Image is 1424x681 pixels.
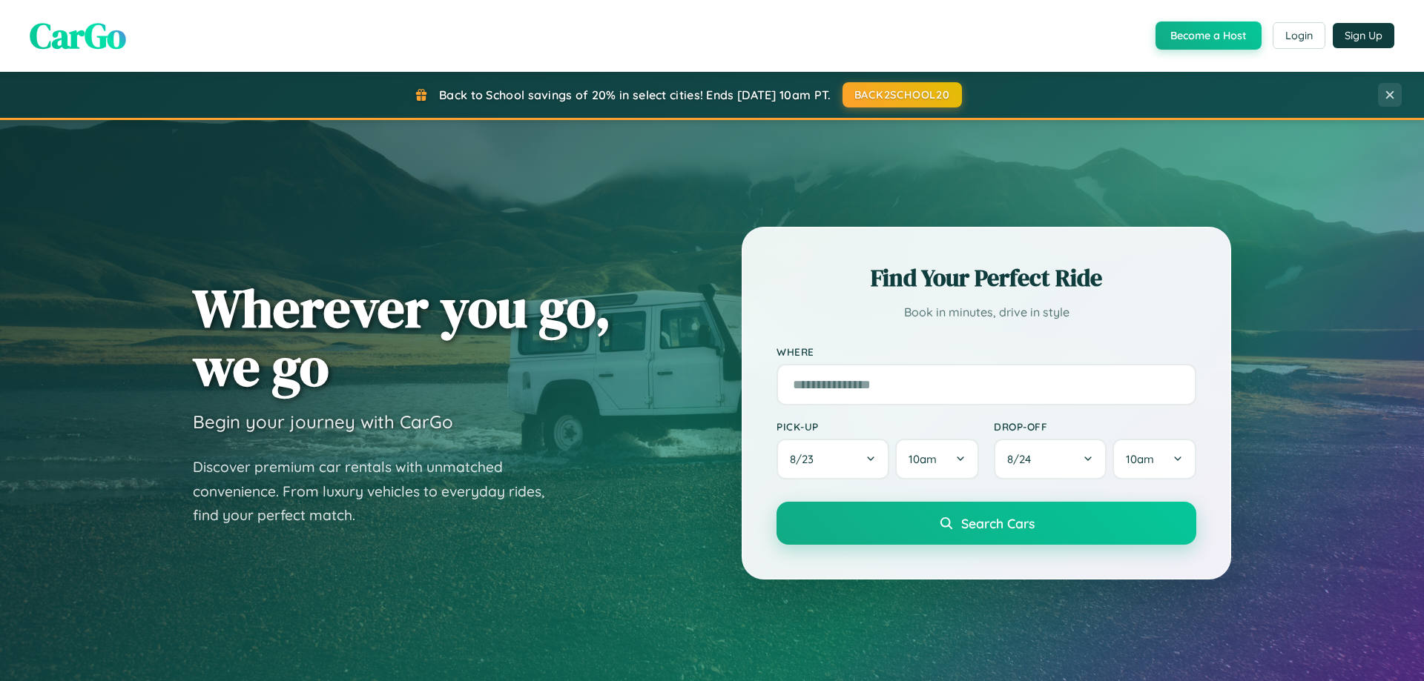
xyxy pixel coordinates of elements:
label: Pick-up [777,420,979,433]
button: Search Cars [777,502,1196,545]
h2: Find Your Perfect Ride [777,262,1196,294]
button: BACK2SCHOOL20 [843,82,962,107]
button: 8/23 [777,439,889,479]
button: Become a Host [1156,21,1262,50]
span: 8 / 23 [790,452,821,466]
label: Where [777,345,1196,358]
button: 10am [895,439,979,479]
span: 10am [1126,452,1154,466]
h1: Wherever you go, we go [193,279,611,396]
button: Login [1273,22,1325,49]
span: Search Cars [961,515,1035,531]
span: 10am [909,452,937,466]
span: CarGo [30,11,126,60]
label: Drop-off [994,420,1196,433]
span: Back to School savings of 20% in select cities! Ends [DATE] 10am PT. [439,87,831,102]
p: Book in minutes, drive in style [777,302,1196,323]
span: 8 / 24 [1007,452,1038,466]
button: Sign Up [1333,23,1394,48]
p: Discover premium car rentals with unmatched convenience. From luxury vehicles to everyday rides, ... [193,455,564,528]
button: 10am [1112,439,1196,479]
button: 8/24 [994,439,1107,479]
h3: Begin your journey with CarGo [193,411,453,433]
